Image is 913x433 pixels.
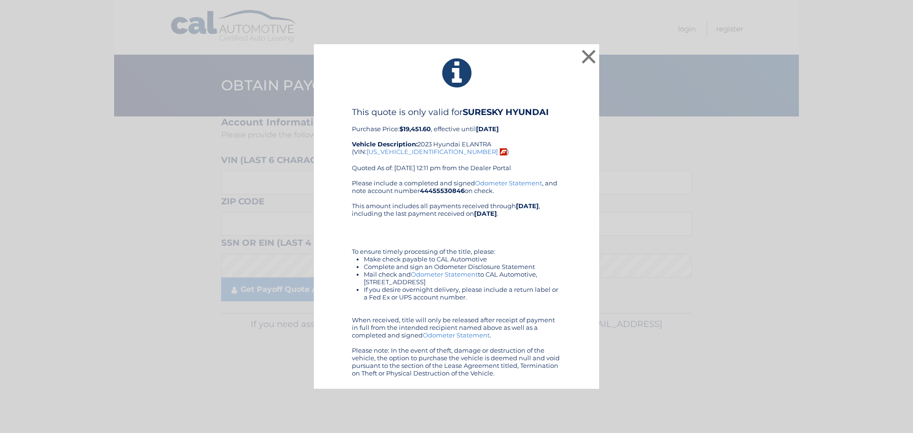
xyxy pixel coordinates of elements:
[474,210,497,217] b: [DATE]
[352,140,418,148] strong: Vehicle Description:
[352,107,561,117] h4: This quote is only valid for
[364,270,561,286] li: Mail check and to CAL Automotive, [STREET_ADDRESS]
[579,47,598,66] button: ×
[463,107,549,117] b: SURESKY HYUNDAI
[420,187,465,194] b: 44455530846
[367,148,498,155] a: [US_VEHICLE_IDENTIFICATION_NUMBER]
[500,148,507,155] img: 8rh5UuVk8QnwCAWDaABNIAG0AAaQAP8G4BfzyDfYW2HlqUAAAAASUVORK5CYII=
[411,270,478,278] a: Odometer Statement
[475,179,542,187] a: Odometer Statement
[423,331,490,339] a: Odometer Statement
[364,263,561,270] li: Complete and sign an Odometer Disclosure Statement
[399,125,431,133] b: $19,451.60
[476,125,499,133] b: [DATE]
[364,286,561,301] li: If you desire overnight delivery, please include a return label or a Fed Ex or UPS account number.
[516,202,539,210] b: [DATE]
[364,255,561,263] li: Make check payable to CAL Automotive
[352,179,561,377] div: Please include a completed and signed , and note account number on check. This amount includes al...
[352,107,561,179] div: Purchase Price: , effective until 2023 Hyundai ELANTRA Quoted As of: [DATE] 12:11 pm from the Dea...
[352,148,509,155] span: (VIN: )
